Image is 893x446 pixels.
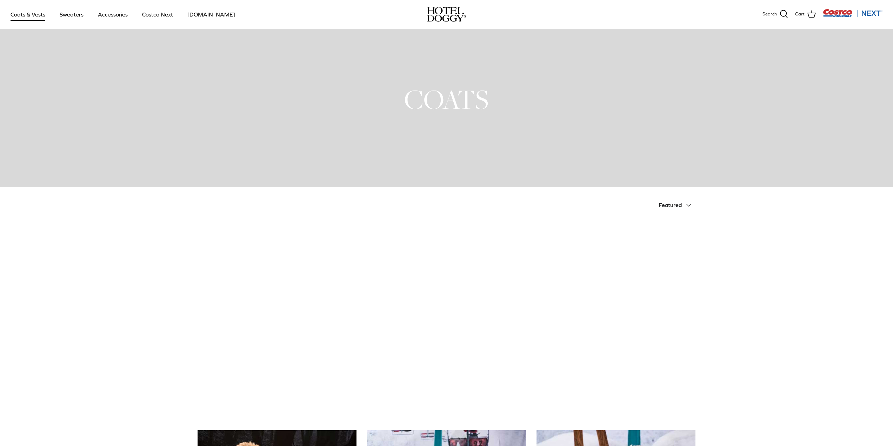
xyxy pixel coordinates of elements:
a: Costco Next [136,2,179,26]
img: Costco Next [823,9,882,18]
span: Search [762,11,777,18]
span: Featured [659,202,682,208]
a: Coats & Vests [4,2,52,26]
img: hoteldoggycom [427,7,466,22]
a: [DOMAIN_NAME] [181,2,241,26]
h1: COATS [198,82,696,117]
a: Search [762,10,788,19]
a: Visit Costco Next [823,13,882,19]
a: Cart [795,10,816,19]
a: Accessories [92,2,134,26]
a: hoteldoggy.com hoteldoggycom [427,7,466,22]
span: Cart [795,11,805,18]
a: Sweaters [53,2,90,26]
button: Featured [659,198,696,213]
